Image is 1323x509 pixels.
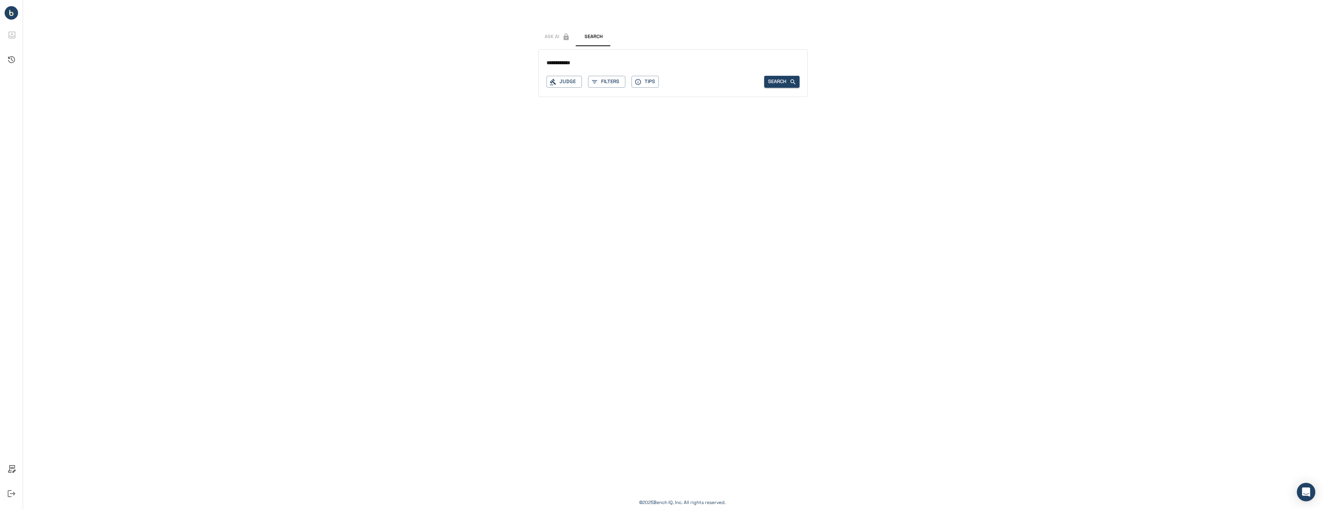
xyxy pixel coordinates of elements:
[538,28,576,46] span: This feature has been disabled by your account admin.
[576,28,611,46] button: Search
[547,76,582,88] button: Judge
[632,76,659,88] button: Tips
[764,76,800,88] button: Search
[588,76,625,88] button: Filters
[1297,483,1315,501] div: Open Intercom Messenger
